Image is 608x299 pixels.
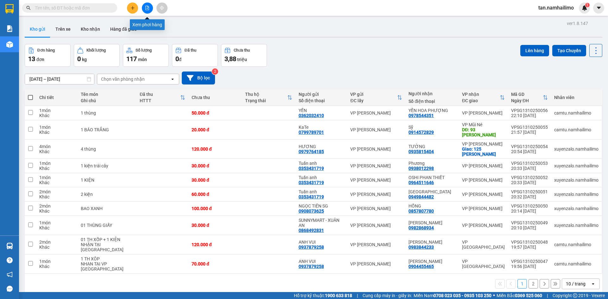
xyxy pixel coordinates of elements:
input: Tìm tên, số ĐT hoặc mã đơn [35,4,110,11]
div: 2 món [39,240,74,245]
button: Kho nhận [76,22,105,37]
div: VP [GEOGRAPHIC_DATA] [462,240,505,250]
div: VP [PERSON_NAME] [350,163,402,168]
div: VPSG1310250048 [511,240,548,245]
th: Toggle SortBy [459,89,508,106]
div: Ngày ĐH [511,98,543,103]
div: 1 kiện trái cây [81,163,134,168]
div: 0353431719 [299,194,324,199]
button: Chưa thu3,88 triệu [221,44,267,67]
div: 01 TH XỐP + 1 KIỆN [81,237,134,242]
div: BAO XANH [81,206,134,211]
div: 4 thùng [81,146,134,152]
span: plus [130,6,135,10]
button: 1 [517,279,527,289]
div: 1 món [39,125,74,130]
div: Chưa thu [234,48,250,53]
sup: 2 [212,68,218,75]
strong: 0369 525 060 [515,293,542,298]
div: Người gửi [299,92,344,97]
div: VP [PERSON_NAME] [462,206,505,211]
div: Khác [39,225,74,230]
div: VP [PERSON_NAME] [350,261,402,266]
span: ⚪️ [493,294,495,297]
div: Số điện thoại [408,99,456,104]
div: 20:32 [DATE] [511,194,548,199]
button: Tạo Chuyến [552,45,586,56]
div: Tuấn anh [299,175,344,180]
div: Nhân viên [554,95,598,100]
div: 0978544351 [408,113,434,118]
span: question-circle [7,257,13,263]
span: Hỗ trợ kỹ thuật: [294,292,352,299]
div: 0353431719 [299,166,324,171]
div: VPSG1310250052 [511,175,548,180]
span: | [547,292,548,299]
div: 2 món [39,203,74,209]
div: Đơn hàng [37,48,55,53]
div: 19:56 [DATE] [511,264,548,269]
button: Hàng đã giao [105,22,142,37]
div: ANH VUI [299,259,344,264]
div: VPSG1310250055 [511,125,548,130]
div: 1 món [39,108,74,113]
div: VP [PERSON_NAME] [462,163,505,168]
div: 30.000 đ [192,223,239,228]
strong: 0708 023 035 - 0935 103 250 [434,293,491,298]
div: NHẬN TẠI VP NHA TRANG [81,242,134,252]
sup: 1 [585,3,590,7]
div: 0949844482 [408,194,434,199]
div: 10 / trang [566,281,586,287]
span: Miền Bắc [497,292,542,299]
th: Toggle SortBy [136,89,188,106]
div: 1 TH XÔP [81,256,134,261]
div: 1 món [39,259,74,264]
img: solution-icon [6,25,13,32]
div: VP [PERSON_NAME] [350,110,402,115]
div: camtu.namhailimo [554,261,598,266]
span: đơn [36,57,44,62]
div: xuyenzalo.namhailimo [554,146,598,152]
svg: open [591,281,596,286]
div: VPSG1310250049 [511,220,548,225]
div: OSHI PHAN THIẾT [408,175,456,180]
div: ĐC giao [462,98,500,103]
div: NHẠN TẠI VP NHA TRANG [81,261,134,271]
div: xuyenzalo.namhailimo [554,206,598,211]
span: kg [82,57,87,62]
div: VP [PERSON_NAME] [462,141,505,146]
div: 21:57 [DATE] [511,130,548,135]
span: 1 [586,3,588,7]
div: 0983844233 [408,245,434,250]
div: Đã thu [185,48,196,53]
div: Khác [39,149,74,154]
div: VPSG1310250054 [511,144,548,149]
div: Khác [39,166,74,171]
button: Số lượng117món [123,44,169,67]
div: Khác [39,194,74,199]
button: Đơn hàng13đơn [25,44,71,67]
div: KaTe [299,125,344,130]
button: plus [127,3,138,14]
div: Chọn văn phòng nhận [101,76,145,82]
div: 0964511646 [408,180,434,185]
div: 0982868934 [408,225,434,230]
th: Toggle SortBy [508,89,551,106]
div: Người nhận [408,91,456,96]
div: xuyenzalo.namhailimo [554,163,598,168]
div: 0799789701 [299,130,324,135]
span: copyright [573,293,577,298]
div: HTTT [140,98,180,103]
div: 0937879258 [299,245,324,250]
div: SUNNYMART - XUÂN AN [299,218,344,228]
div: Đã thu [140,92,180,97]
div: HƯƠNG [299,144,344,149]
div: 1 thùng [81,110,134,115]
div: 2 món [39,189,74,194]
div: 01 THÙNG GIẤY [81,223,134,228]
div: 30.000 đ [192,178,239,183]
div: camtu.namhailimo [554,242,598,247]
div: camtu.namhailimo [554,110,598,115]
div: 1 KIỆN [81,178,134,183]
span: notification [7,271,13,277]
